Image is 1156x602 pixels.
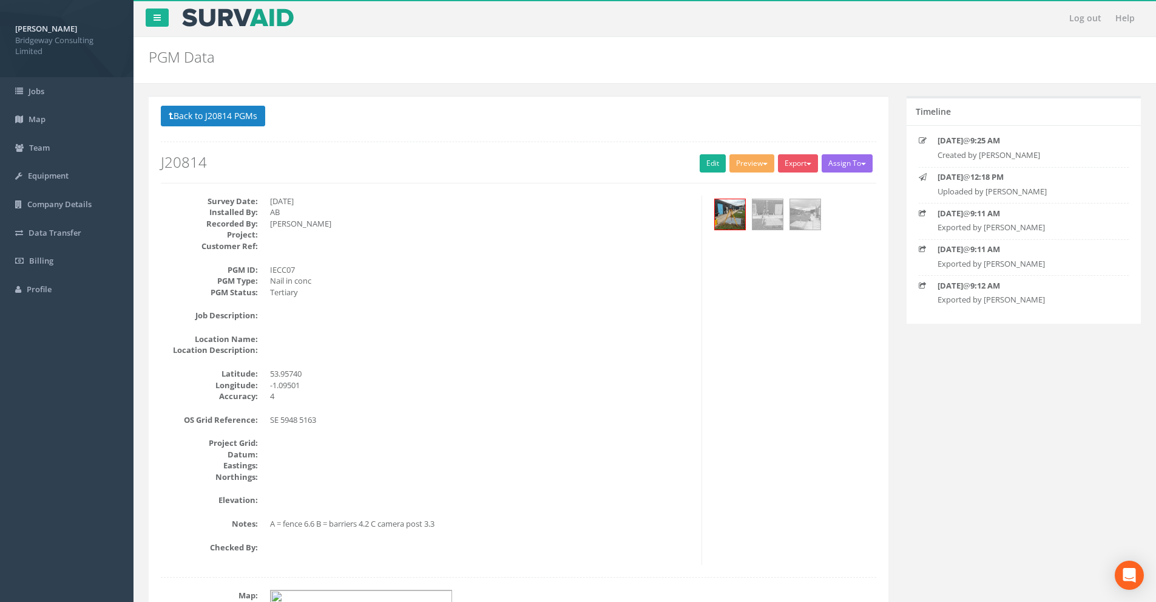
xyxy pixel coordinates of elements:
dd: AB [270,207,692,218]
dt: Project: [161,229,258,241]
span: Map [29,114,46,125]
p: @ [938,244,1110,255]
dt: Datum: [161,449,258,460]
p: Created by [PERSON_NAME] [938,149,1110,161]
img: 05a748f8-6111-b739-96b8-32903a417191_1e66a2f1-04eb-4f1f-8235-544b4b5584c2_thumb.jpg [752,199,783,230]
dt: Notes: [161,518,258,530]
button: Back to J20814 PGMs [161,106,265,126]
p: @ [938,208,1110,219]
dd: Nail in conc [270,275,692,287]
dt: Map: [161,590,258,601]
strong: [DATE] [938,208,963,219]
dt: Longitude: [161,380,258,391]
dt: PGM Status: [161,287,258,298]
strong: [DATE] [938,244,963,255]
dt: Eastings: [161,460,258,471]
p: @ [938,280,1110,292]
strong: [DATE] [938,135,963,146]
dt: Location Description: [161,344,258,356]
strong: [DATE] [938,280,963,291]
dd: IECC07 [270,264,692,276]
h2: J20814 [161,154,876,170]
dd: SE 5948 5163 [270,414,692,426]
dd: 53.95740 [270,368,692,380]
strong: 9:11 AM [970,208,1000,219]
dt: Job Description: [161,310,258,321]
dt: Installed By: [161,207,258,218]
p: Exported by [PERSON_NAME] [938,258,1110,270]
dt: Project Grid: [161,437,258,449]
button: Assign To [822,154,873,173]
strong: 9:25 AM [970,135,1000,146]
dt: Latitude: [161,368,258,380]
span: Bridgeway Consulting Limited [15,35,118,57]
span: Company Details [27,199,92,210]
h2: PGM Data [149,49,973,65]
span: Jobs [29,86,44,97]
strong: 9:12 AM [970,280,1000,291]
dt: OS Grid Reference: [161,414,258,426]
a: [PERSON_NAME] Bridgeway Consulting Limited [15,20,118,57]
dd: [DATE] [270,196,692,207]
strong: [DATE] [938,171,963,182]
dt: Northings: [161,471,258,483]
p: Exported by [PERSON_NAME] [938,294,1110,306]
button: Preview [729,154,774,173]
dt: Customer Ref: [161,241,258,252]
dd: Tertiary [270,287,692,298]
span: Data Transfer [29,227,81,238]
h5: Timeline [916,107,951,116]
p: Uploaded by [PERSON_NAME] [938,186,1110,197]
span: Profile [27,284,52,295]
dt: Accuracy: [161,391,258,402]
dd: 4 [270,391,692,402]
dt: PGM ID: [161,264,258,276]
dt: Recorded By: [161,218,258,230]
p: @ [938,171,1110,183]
div: Open Intercom Messenger [1115,561,1144,590]
span: Billing [29,255,53,266]
dt: Elevation: [161,494,258,506]
dd: A = fence 6.6 B = barriers 4.2 C camera post 3.3 [270,518,692,530]
strong: [PERSON_NAME] [15,23,77,34]
a: Edit [700,154,726,173]
dt: PGM Type: [161,275,258,287]
strong: 9:11 AM [970,244,1000,255]
dt: Location Name: [161,333,258,345]
strong: 12:18 PM [970,171,1004,182]
dd: -1.09501 [270,380,692,391]
p: @ [938,135,1110,146]
img: 05a748f8-6111-b739-96b8-32903a417191_4db48047-875d-279f-c96d-1b457fa13f7d_thumb.jpg [790,199,820,230]
button: Export [778,154,818,173]
dt: Checked By: [161,542,258,553]
img: 05a748f8-6111-b739-96b8-32903a417191_93d87906-05a1-cdc5-2883-ea6bd670416d_thumb.jpg [715,199,745,230]
dt: Survey Date: [161,196,258,207]
span: Equipment [28,170,69,181]
dd: [PERSON_NAME] [270,218,692,230]
span: Team [29,142,50,153]
p: Exported by [PERSON_NAME] [938,222,1110,233]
